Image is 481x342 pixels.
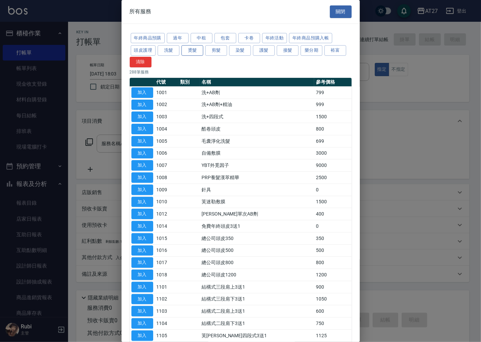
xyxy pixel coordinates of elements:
[200,123,314,135] td: 酷卷頭皮
[314,269,351,281] td: 1200
[131,209,153,219] button: 加入
[314,86,351,99] td: 799
[200,135,314,147] td: 毛囊淨化洗髮
[131,306,153,317] button: 加入
[200,329,314,342] td: 芙[PERSON_NAME]四段式3送1
[200,244,314,257] td: 總公司頭皮500
[131,100,153,110] button: 加入
[314,147,351,159] td: 3000
[155,318,179,330] td: 1104
[324,45,346,56] button: 裕富
[229,45,251,56] button: 染髮
[155,208,179,220] td: 1012
[200,305,314,318] td: 結構式二段肩上3送1
[155,99,179,111] td: 1002
[178,78,200,87] th: 類別
[131,245,153,256] button: 加入
[155,269,179,281] td: 1018
[155,244,179,257] td: 1016
[155,232,179,244] td: 1015
[131,33,165,44] button: 年終商品預購
[314,329,351,342] td: 1125
[200,257,314,269] td: 總公司頭皮800
[131,282,153,292] button: 加入
[200,78,314,87] th: 名稱
[131,136,153,147] button: 加入
[130,57,151,67] button: 清除
[200,86,314,99] td: 洗+AB劑
[131,221,153,232] button: 加入
[155,184,179,196] td: 1009
[131,87,153,98] button: 加入
[155,196,179,208] td: 1010
[130,8,151,15] span: 所有服務
[289,33,332,44] button: 年終商品預購入帳
[131,197,153,207] button: 加入
[314,135,351,147] td: 699
[314,208,351,220] td: 400
[200,172,314,184] td: PRP養髮漢萃精華
[181,45,203,56] button: 燙髮
[314,99,351,111] td: 999
[130,69,352,75] p: 288 筆服務
[155,220,179,233] td: 1014
[155,281,179,293] td: 1101
[262,33,287,44] button: 年終活動
[158,45,179,56] button: 洗髮
[131,270,153,280] button: 加入
[314,293,351,305] td: 1050
[155,135,179,147] td: 1005
[155,159,179,172] td: 1007
[131,330,153,341] button: 加入
[131,160,153,171] button: 加入
[155,257,179,269] td: 1017
[200,196,314,208] td: 芙迷勒敷膜
[330,5,352,18] button: 關閉
[131,185,153,195] button: 加入
[200,281,314,293] td: 結構式三段肩上3送1
[155,172,179,184] td: 1008
[238,33,260,44] button: 卡卷
[131,318,153,329] button: 加入
[200,293,314,305] td: 結構式三段肩下3送1
[155,305,179,318] td: 1103
[314,232,351,244] td: 350
[155,147,179,159] td: 1006
[200,147,314,159] td: 自備敷膜
[200,269,314,281] td: 總公司頭皮1200
[131,257,153,268] button: 加入
[131,233,153,244] button: 加入
[314,123,351,135] td: 800
[314,281,351,293] td: 900
[131,124,153,134] button: 加入
[191,33,212,44] button: 中租
[200,99,314,111] td: 洗+AB劑+精油
[155,123,179,135] td: 1004
[253,45,275,56] button: 護髮
[301,45,322,56] button: 樂分期
[155,78,179,87] th: 代號
[205,45,227,56] button: 剪髮
[131,172,153,183] button: 加入
[131,294,153,305] button: 加入
[200,111,314,123] td: 洗+四段式
[314,172,351,184] td: 2500
[155,86,179,99] td: 1001
[155,111,179,123] td: 1003
[200,232,314,244] td: 總公司頭皮350
[200,208,314,220] td: [PERSON_NAME]單次AB劑
[131,148,153,159] button: 加入
[131,45,156,56] button: 頭皮護理
[314,244,351,257] td: 500
[155,293,179,305] td: 1102
[155,329,179,342] td: 1105
[314,305,351,318] td: 600
[314,159,351,172] td: 9000
[131,112,153,122] button: 加入
[214,33,236,44] button: 包套
[200,318,314,330] td: 結構式二段肩下3送1
[314,257,351,269] td: 800
[200,184,314,196] td: 針具
[167,33,189,44] button: 過年
[314,196,351,208] td: 1500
